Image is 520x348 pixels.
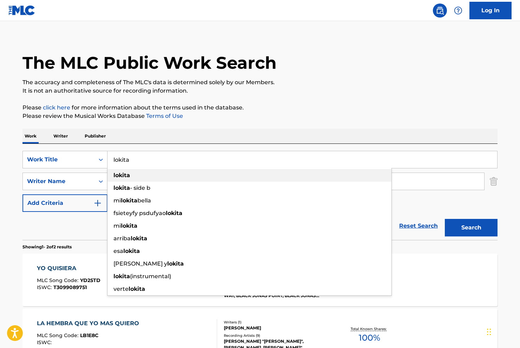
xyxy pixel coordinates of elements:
[113,185,130,191] strong: lokita
[451,4,465,18] div: Help
[113,235,131,242] span: arriba
[121,197,137,204] strong: lokita
[22,112,498,120] p: Please review the Musical Works Database
[123,248,140,254] strong: lokita
[37,319,143,328] div: LA HEMBRA QUE YO MAS QUIERO
[113,260,167,267] span: [PERSON_NAME] y
[22,129,39,143] p: Work
[37,284,53,290] span: ISWC :
[113,222,121,229] span: mi
[113,197,121,204] span: mi
[8,5,35,15] img: MLC Logo
[27,155,90,164] div: Work Title
[469,2,512,19] a: Log In
[37,277,80,283] span: MLC Song Code :
[485,314,520,348] iframe: Chat Widget
[113,172,130,179] strong: lokita
[454,6,462,15] img: help
[490,173,498,190] img: Delete Criterion
[445,219,498,236] button: Search
[113,286,129,292] span: verte
[113,210,166,216] span: fsieteyfy psdufyao
[351,326,388,332] p: Total Known Shares:
[83,129,108,143] p: Publisher
[22,87,498,95] p: It is not an authoritative source for recording information.
[51,129,70,143] p: Writer
[131,235,147,242] strong: lokita
[224,325,330,331] div: [PERSON_NAME]
[37,332,80,339] span: MLC Song Code :
[137,197,151,204] span: bella
[22,103,498,112] p: Please for more information about the terms used in the database.
[129,286,145,292] strong: lokita
[43,104,70,111] a: click here
[130,273,171,280] span: (instrumental)
[224,333,330,338] div: Recording Artists ( 9 )
[22,254,498,306] a: YO QUISIERAMLC Song Code:YD25TDISWC:T3099089751Writers (4)[PERSON_NAME] [PERSON_NAME], [PERSON_NA...
[487,321,491,342] div: Drag
[130,185,150,191] span: - side b
[433,4,447,18] a: Public Search
[80,277,100,283] span: YD25TD
[113,273,130,280] strong: lokita
[224,320,330,325] div: Writers ( 1 )
[22,244,72,250] p: Showing 1 - 2 of 2 results
[22,194,108,212] button: Add Criteria
[93,199,102,207] img: 9d2ae6d4665cec9f34b9.svg
[22,52,277,73] h1: The MLC Public Work Search
[396,218,441,234] a: Reset Search
[167,260,184,267] strong: lokita
[436,6,444,15] img: search
[113,248,123,254] span: esa
[53,284,87,290] span: T3099089751
[145,113,183,119] a: Terms of Use
[22,151,498,240] form: Search Form
[121,222,137,229] strong: lokita
[22,78,498,87] p: The accuracy and completeness of The MLC's data is determined solely by our Members.
[359,332,380,344] span: 100 %
[37,339,53,346] span: ISWC :
[166,210,182,216] strong: lokita
[80,332,98,339] span: LB1E8C
[27,177,90,186] div: Writer Name
[37,264,100,273] div: YO QUISIERA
